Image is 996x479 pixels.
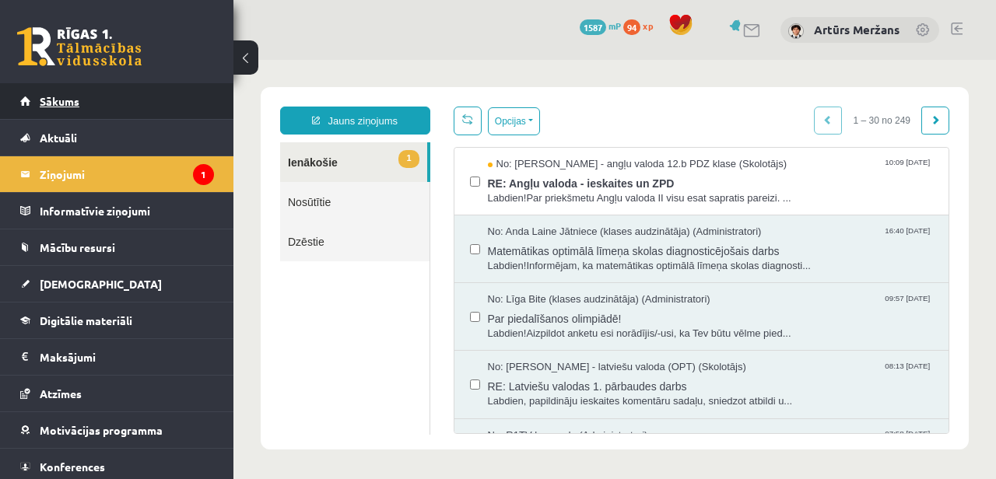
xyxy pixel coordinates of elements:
[580,19,621,32] a: 1587 mP
[623,19,640,35] span: 94
[20,302,214,338] a: Digitālie materiāli
[814,22,900,37] a: Artūrs Meržans
[40,277,162,291] span: [DEMOGRAPHIC_DATA]
[20,193,214,229] a: Informatīvie ziņojumi
[254,369,700,417] a: No: R1TV komanda (Administratori) 07:58 [DATE]
[580,19,606,35] span: 1587
[651,369,700,380] span: 07:58 [DATE]
[40,240,115,254] span: Mācību resursi
[17,27,142,66] a: Rīgas 1. Tālmācības vidusskola
[193,164,214,185] i: 1
[40,156,214,192] legend: Ziņojumi
[47,122,196,162] a: Nosūtītie
[20,266,214,302] a: [DEMOGRAPHIC_DATA]
[254,165,700,213] a: No: Anda Laine Jātniece (klases audzinātāja) (Administratori) 16:40 [DATE] Matemātikas optimālā l...
[40,94,79,108] span: Sākums
[40,386,82,400] span: Atzīmes
[47,162,196,201] a: Dzēstie
[254,97,554,112] span: No: [PERSON_NAME] - angļu valoda 12.b PDZ klase (Skolotājs)
[165,90,185,108] span: 1
[254,233,700,281] a: No: Līga Bite (klases audzinātāja) (Administratori) 09:57 [DATE] Par piedalīšanos olimpiādē! Labd...
[254,97,700,145] a: No: [PERSON_NAME] - angļu valoda 12.b PDZ klase (Skolotājs) 10:09 [DATE] RE: Angļu valoda - ieska...
[254,315,700,334] span: RE: Latviešu valodas 1. pārbaudes darbs
[608,19,621,32] span: mP
[254,267,700,281] span: Labdien!Aizpildot anketu esi norādījis/-usi, ka Tev būtu vēlme pied...
[47,82,194,122] a: 1Ienākošie
[788,23,804,39] img: Artūrs Meržans
[651,165,700,177] span: 16:40 [DATE]
[40,313,132,327] span: Digitālie materiāli
[40,193,214,229] legend: Informatīvie ziņojumi
[40,339,214,375] legend: Maksājumi
[254,165,528,180] span: No: Anda Laine Jātniece (klases audzinātāja) (Administratori)
[254,334,700,349] span: Labdien, papildināju ieskaites komentāru sadaļu, sniedzot atbildi u...
[20,339,214,375] a: Maksājumi
[254,247,700,267] span: Par piedalīšanos olimpiādē!
[651,300,700,312] span: 08:13 [DATE]
[643,19,653,32] span: xp
[254,233,477,247] span: No: Līga Bite (klases audzinātāja) (Administratori)
[608,47,689,75] span: 1 – 30 no 249
[254,199,700,214] span: Labdien!Informējam, ka matemātikas optimālā līmeņa skolas diagnosti...
[47,47,197,75] a: Jauns ziņojums
[20,376,214,411] a: Atzīmes
[40,131,77,145] span: Aktuāli
[254,180,700,199] span: Matemātikas optimālā līmeņa skolas diagnosticējošais darbs
[254,369,415,383] span: No: R1TV komanda (Administratori)
[20,412,214,448] a: Motivācijas programma
[651,97,700,109] span: 10:09 [DATE]
[20,120,214,156] a: Aktuāli
[20,229,214,265] a: Mācību resursi
[40,423,163,437] span: Motivācijas programma
[254,131,700,146] span: Labdien!Par priekšmetu Angļu valoda II visu esat sapratis pareizi. ...
[20,83,214,119] a: Sākums
[254,300,700,348] a: No: [PERSON_NAME] - latviešu valoda (OPT) (Skolotājs) 08:13 [DATE] RE: Latviešu valodas 1. pārbau...
[254,47,307,75] button: Opcijas
[254,112,700,131] span: RE: Angļu valoda - ieskaites un ZPD
[254,300,513,315] span: No: [PERSON_NAME] - latviešu valoda (OPT) (Skolotājs)
[623,19,661,32] a: 94 xp
[651,233,700,244] span: 09:57 [DATE]
[40,460,105,474] span: Konferences
[20,156,214,192] a: Ziņojumi1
